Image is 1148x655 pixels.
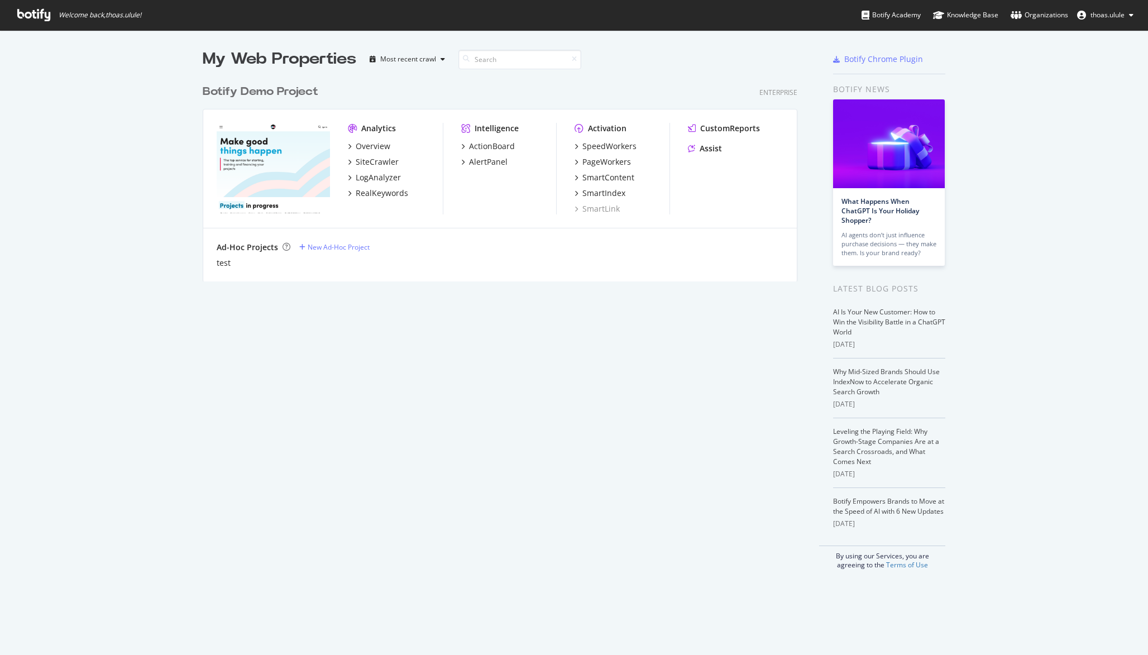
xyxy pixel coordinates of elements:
[575,203,620,214] a: SmartLink
[575,172,634,183] a: SmartContent
[203,70,806,281] div: grid
[461,156,508,168] a: AlertPanel
[833,496,944,516] a: Botify Empowers Brands to Move at the Speed of AI with 6 New Updates
[361,123,396,134] div: Analytics
[203,48,356,70] div: My Web Properties
[588,123,626,134] div: Activation
[1068,6,1142,24] button: thoas.ulule
[1011,9,1068,21] div: Organizations
[833,283,945,295] div: Latest Blog Posts
[759,88,797,97] div: Enterprise
[458,50,581,69] input: Search
[356,141,390,152] div: Overview
[380,56,436,63] div: Most recent crawl
[461,141,515,152] a: ActionBoard
[833,469,945,479] div: [DATE]
[575,188,625,199] a: SmartIndex
[356,156,399,168] div: SiteCrawler
[348,188,408,199] a: RealKeywords
[933,9,998,21] div: Knowledge Base
[833,307,945,337] a: AI Is Your New Customer: How to Win the Visibility Battle in a ChatGPT World
[308,242,370,252] div: New Ad-Hoc Project
[833,427,939,466] a: Leveling the Playing Field: Why Growth-Stage Companies Are at a Search Crossroads, and What Comes...
[688,123,760,134] a: CustomReports
[356,188,408,199] div: RealKeywords
[833,54,923,65] a: Botify Chrome Plugin
[700,143,722,154] div: Assist
[203,84,318,100] div: Botify Demo Project
[299,242,370,252] a: New Ad-Hoc Project
[469,156,508,168] div: AlertPanel
[217,123,330,213] img: ulule.com
[841,231,936,257] div: AI agents don’t just influence purchase decisions — they make them. Is your brand ready?
[1090,10,1125,20] span: thoas.ulule
[203,84,323,100] a: Botify Demo Project
[844,54,923,65] div: Botify Chrome Plugin
[862,9,921,21] div: Botify Academy
[217,242,278,253] div: Ad-Hoc Projects
[833,399,945,409] div: [DATE]
[348,172,401,183] a: LogAnalyzer
[841,197,919,225] a: What Happens When ChatGPT Is Your Holiday Shopper?
[582,156,631,168] div: PageWorkers
[582,141,637,152] div: SpeedWorkers
[348,141,390,152] a: Overview
[819,546,945,570] div: By using our Services, you are agreeing to the
[688,143,722,154] a: Assist
[365,50,449,68] button: Most recent crawl
[886,560,928,570] a: Terms of Use
[469,141,515,152] div: ActionBoard
[582,172,634,183] div: SmartContent
[582,188,625,199] div: SmartIndex
[356,172,401,183] div: LogAnalyzer
[700,123,760,134] div: CustomReports
[575,141,637,152] a: SpeedWorkers
[217,257,231,269] a: test
[833,83,945,95] div: Botify news
[348,156,399,168] a: SiteCrawler
[833,367,940,396] a: Why Mid-Sized Brands Should Use IndexNow to Accelerate Organic Search Growth
[475,123,519,134] div: Intelligence
[833,99,945,188] img: What Happens When ChatGPT Is Your Holiday Shopper?
[833,519,945,529] div: [DATE]
[833,340,945,350] div: [DATE]
[575,156,631,168] a: PageWorkers
[59,11,141,20] span: Welcome back, thoas.ulule !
